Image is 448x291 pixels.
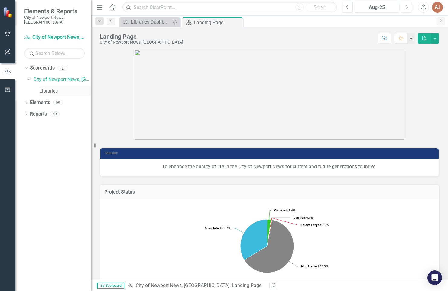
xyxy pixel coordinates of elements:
[274,208,295,212] text: 2.4%
[294,215,306,220] tspan: Caution:
[305,3,336,11] button: Search
[274,208,288,212] tspan: On track:
[245,220,294,273] path: Not Started, 132.
[53,100,63,105] div: 59
[432,2,443,13] button: AJ
[24,8,85,15] span: Elements & Reports
[194,19,241,26] div: Landing Page
[3,7,14,18] img: ClearPoint Strategy
[122,2,337,13] input: Search ClearPoint...
[104,189,434,195] h3: Project Status
[24,34,85,41] a: City of Newport News, [GEOGRAPHIC_DATA]
[127,282,265,289] div: »
[39,88,91,95] a: Libraries
[357,4,397,11] div: Aug-25
[240,219,267,260] path: Completed, 70.
[427,270,442,285] div: Open Intercom Messenger
[30,111,47,118] a: Reports
[106,163,433,170] p: To enhance the quality of life in the City of Newport News for current and future generations to ...
[136,283,229,288] a: City of Newport News, [GEOGRAPHIC_DATA]
[205,226,230,230] text: 33.7%
[58,66,67,71] div: 2
[100,33,183,40] div: Landing Page
[267,220,271,246] path: Caution, 0.
[294,215,313,220] text: 0.0%
[301,264,328,268] text: 63.5%
[100,40,183,44] div: City of Newport News, [GEOGRAPHIC_DATA]
[30,99,50,106] a: Elements
[131,18,171,26] div: Libraries Dashboard
[314,5,327,9] span: Search
[232,283,261,288] div: Landing Page
[30,65,55,72] a: Scorecards
[121,18,171,26] a: Libraries Dashboard
[205,226,222,230] tspan: Completed:
[33,76,91,83] a: City of Newport News, [GEOGRAPHIC_DATA]
[300,223,322,227] tspan: Below Target:
[24,48,85,59] input: Search Below...
[105,151,436,155] h3: Mission
[50,111,60,116] div: 69
[24,15,85,25] small: City of Newport News, [GEOGRAPHIC_DATA]
[355,2,399,13] button: Aug-25
[97,283,124,289] span: By Scorecard
[300,223,329,227] text: 0.5%
[301,264,320,268] tspan: Not Started:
